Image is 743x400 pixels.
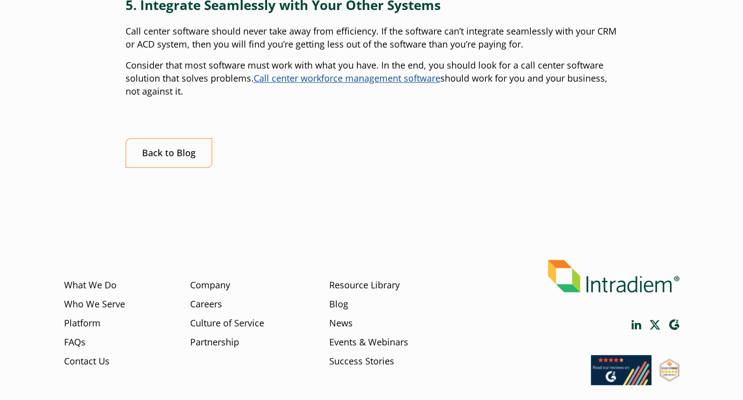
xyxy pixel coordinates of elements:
[190,317,264,330] a: Culture of Service
[659,372,679,384] a: Link opens in a new window
[329,298,348,311] a: Blog
[649,320,660,329] a: Link opens in a new window
[548,260,679,292] img: Intradiem
[64,279,117,292] a: What We Do
[659,358,679,381] img: SourceForge User Reviews
[329,355,394,368] a: Success Stories
[329,279,400,292] a: Resource Library
[64,355,110,368] a: Contact Us
[190,336,239,349] a: Partnership
[591,375,651,387] a: Link opens in a new window
[126,59,618,98] p: Consider that most software must work with what you have. In the end, you should look for a call ...
[126,138,212,168] a: Back to Blog
[631,320,641,329] a: Link opens in a new window
[64,317,101,330] a: Platform
[64,336,86,349] a: FAQs
[64,298,125,311] a: Who We Serve
[329,317,353,330] a: News
[591,355,651,385] img: Read our reviews on G2
[190,279,230,292] a: Company
[668,319,679,330] a: Link opens in a new window
[254,72,440,84] a: Call center workforce management software
[126,25,618,51] p: Call center software should never take away from efficiency. If the software can’t integrate seam...
[190,298,222,311] a: Careers
[329,336,408,349] a: Events & Webinars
